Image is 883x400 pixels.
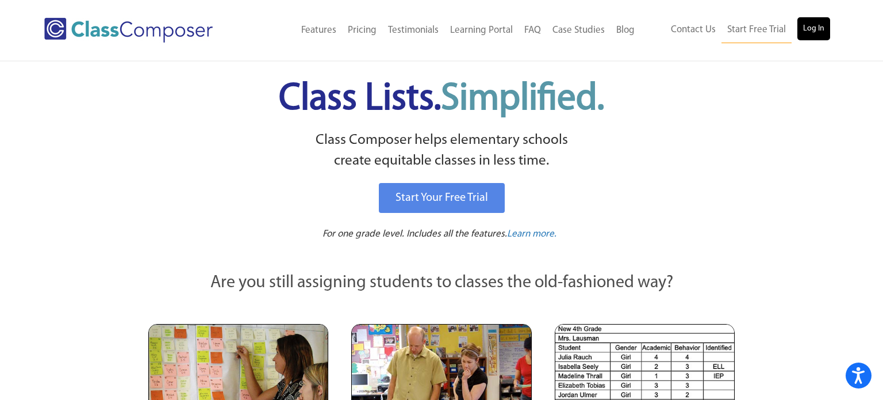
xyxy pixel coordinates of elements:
[665,17,721,43] a: Contact Us
[251,18,640,43] nav: Header Menu
[507,229,556,239] span: Learn more.
[441,81,604,118] span: Simplified.
[519,18,547,43] a: FAQ
[640,17,831,43] nav: Header Menu
[279,81,604,118] span: Class Lists.
[507,227,556,242] a: Learn more.
[44,18,213,43] img: Class Composer
[444,18,519,43] a: Learning Portal
[611,18,640,43] a: Blog
[721,17,792,43] a: Start Free Trial
[379,183,505,213] a: Start Your Free Trial
[382,18,444,43] a: Testimonials
[148,271,735,296] p: Are you still assigning students to classes the old-fashioned way?
[396,192,488,204] span: Start Your Free Trial
[295,18,342,43] a: Features
[797,17,830,40] a: Log In
[342,18,382,43] a: Pricing
[547,18,611,43] a: Case Studies
[147,130,736,172] p: Class Composer helps elementary schools create equitable classes in less time.
[323,229,507,239] span: For one grade level. Includes all the features.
